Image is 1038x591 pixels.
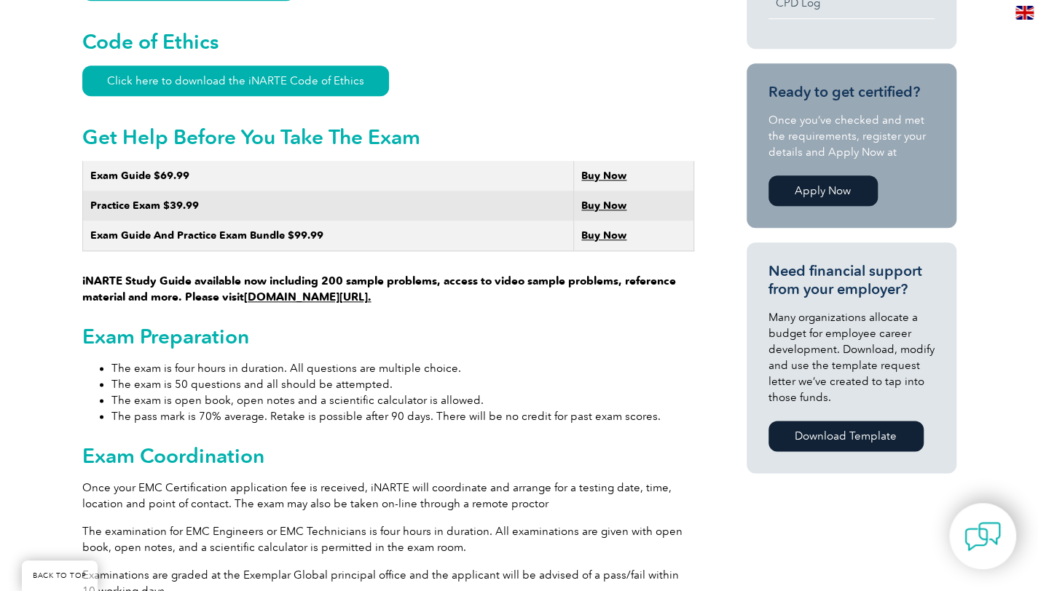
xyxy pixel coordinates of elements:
p: The examination for EMC Engineers or EMC Technicians is four hours in duration. All examinations ... [82,523,694,555]
a: Buy Now [581,170,626,182]
a: [DOMAIN_NAME][URL]. [244,290,371,304]
h2: Code of Ethics [82,30,694,53]
a: Click here to download the iNARTE Code of Ethics [82,66,389,96]
p: Once you’ve checked and met the requirements, register your details and Apply Now at [768,112,935,160]
a: Buy Now [581,229,626,242]
li: The exam is open book, open notes and a scientific calculator is allowed. [111,392,694,408]
p: Many organizations allocate a budget for employee career development. Download, modify and use th... [768,309,935,405]
h2: Exam Preparation [82,325,694,348]
strong: Exam Guide And Practice Exam Bundle $99.99 [90,229,323,242]
li: The pass mark is 70% average. Retake is possible after 90 days. There will be no credit for past ... [111,408,694,424]
strong: Exam Guide $69.99 [90,170,189,182]
h3: Ready to get certified? [768,83,935,101]
strong: Practice Exam $39.99 [90,199,199,212]
strong: iNARTE Study Guide available now including 200 sample problems, access to video sample problems, ... [82,274,676,304]
a: Buy Now [581,199,626,212]
img: en [1015,6,1034,20]
img: contact-chat.png [964,518,1001,555]
h2: Exam Coordination [82,444,694,467]
h3: Need financial support from your employer? [768,262,935,298]
a: Apply Now [768,175,878,206]
a: BACK TO TOP [22,560,98,591]
a: Download Template [768,421,924,451]
li: The exam is four hours in duration. All questions are multiple choice. [111,360,694,376]
li: The exam is 50 questions and all should be attempted. [111,376,694,392]
p: Once your EMC Certification application fee is received, iNARTE will coordinate and arrange for a... [82,480,694,512]
h2: Get Help Before You Take The Exam [82,125,694,148]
